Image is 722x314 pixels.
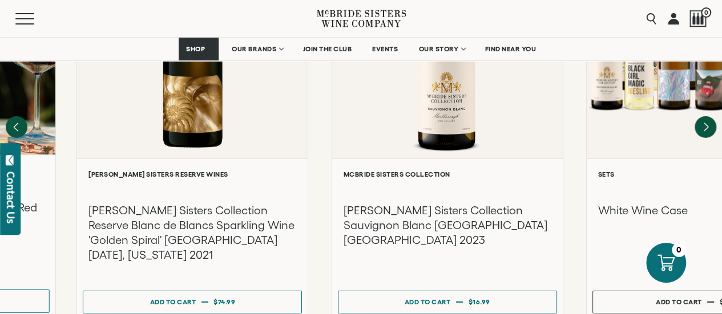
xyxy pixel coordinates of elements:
[179,38,219,60] a: SHOP
[405,293,451,310] div: Add to cart
[296,38,360,60] a: JOIN THE CLUB
[150,293,196,310] div: Add to cart
[224,38,290,60] a: OUR BRANDS
[656,293,702,310] div: Add to cart
[672,243,686,257] div: 0
[6,116,27,138] button: Previous
[88,203,296,262] h3: [PERSON_NAME] Sisters Collection Reserve Blanc de Blancs Sparkling Wine 'Golden Spiral' [GEOGRAPH...
[411,38,472,60] a: OUR STORY
[372,45,398,53] span: EVENTS
[15,13,57,25] button: Mobile Menu Trigger
[88,170,296,178] h6: [PERSON_NAME] Sisters Reserve Wines
[485,45,537,53] span: FIND NEAR YOU
[303,45,352,53] span: JOIN THE CLUB
[365,38,405,60] a: EVENTS
[418,45,458,53] span: OUR STORY
[695,116,716,138] button: Next
[468,298,490,305] span: $16.99
[478,38,544,60] a: FIND NEAR YOU
[5,172,17,223] div: Contact Us
[344,203,551,247] h3: [PERSON_NAME] Sisters Collection Sauvignon Blanc [GEOGRAPHIC_DATA] [GEOGRAPHIC_DATA] 2023
[186,45,205,53] span: SHOP
[344,170,551,178] h6: McBride Sisters Collection
[213,298,235,305] span: $74.99
[701,7,711,18] span: 0
[232,45,276,53] span: OUR BRANDS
